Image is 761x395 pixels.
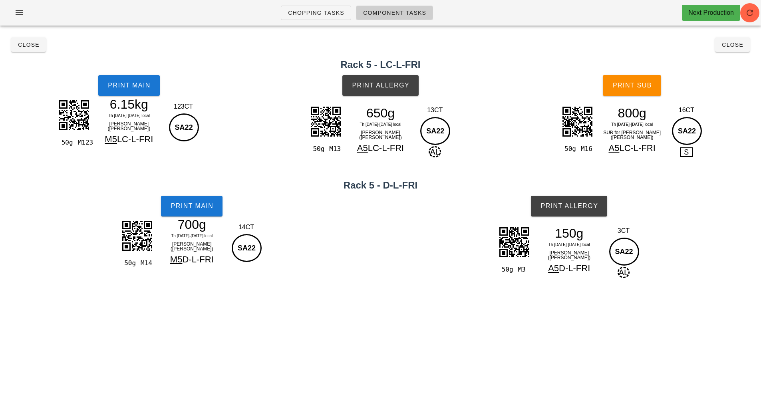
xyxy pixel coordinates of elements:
[357,143,368,153] span: A5
[94,120,164,133] div: [PERSON_NAME] ([PERSON_NAME])
[232,234,262,262] div: SA22
[608,143,619,153] span: A5
[670,105,703,115] div: 16CT
[288,10,344,16] span: Chopping Tasks
[494,222,534,262] img: 6gOx2db2ypuDHzcm3RGRqUxXlvFBxiSbIeqGpKtR22oCNrGp1rGOQEjPskzIKwIZqTQhgWyqUwf1rlJa1KuywnZ+ya6dGmIg+...
[342,75,419,96] button: Print Allergy
[548,242,590,247] span: Th [DATE]-[DATE] local
[105,134,117,144] span: M5
[611,122,653,127] span: Th [DATE]-[DATE] local
[363,10,426,16] span: Component Tasks
[346,107,415,119] div: 650g
[121,258,137,268] div: 50g
[11,38,46,52] button: Close
[157,240,227,253] div: [PERSON_NAME] ([PERSON_NAME])
[540,202,598,210] span: Print Allergy
[94,98,164,110] div: 6.15kg
[597,129,667,141] div: SUB for [PERSON_NAME] ([PERSON_NAME])
[108,113,150,118] span: Th [DATE]-[DATE] local
[418,105,451,115] div: 13CT
[117,134,153,144] span: LC-L-FRI
[721,42,743,48] span: Close
[534,249,604,262] div: [PERSON_NAME] ([PERSON_NAME])
[368,143,404,153] span: LC-L-FRI
[688,8,734,18] div: Next Production
[98,75,160,96] button: Print Main
[715,38,750,52] button: Close
[680,147,693,157] span: S
[182,254,213,264] span: D-L-FRI
[534,227,604,239] div: 150g
[137,258,154,268] div: M14
[352,82,409,89] span: Print Allergy
[515,264,531,275] div: M3
[498,264,515,275] div: 50g
[531,196,607,216] button: Print Allergy
[18,42,40,48] span: Close
[5,58,756,72] h2: Rack 5 - LC-L-FRI
[169,113,199,141] div: SA22
[5,178,756,193] h2: Rack 5 - D-L-FRI
[157,218,227,230] div: 700g
[607,226,640,236] div: 3CT
[171,234,213,238] span: Th [DATE]-[DATE] local
[603,75,661,96] button: Print Sub
[597,107,667,119] div: 800g
[429,146,441,157] span: AL
[672,117,702,145] div: SA22
[612,82,652,89] span: Print Sub
[230,222,263,232] div: 14CT
[548,263,559,273] span: A5
[609,238,639,266] div: SA22
[161,196,223,216] button: Print Main
[75,137,91,148] div: M123
[559,263,590,273] span: D-L-FRI
[306,101,346,141] img: zf4A+rVJqtAAAAABJRU5ErkJggg==
[420,117,450,145] div: SA22
[170,202,213,210] span: Print Main
[360,122,401,127] span: Th [DATE]-[DATE] local
[310,144,326,154] div: 50g
[557,101,597,141] img: GQgoOcgk06UQsJmBjqyfifzSwRCpDYwM5BQp3fYCrZGJgSSAIIVtNKXAVIRM7eQPIQUMBMm0z8hA9mmNdjIQJNM+IwPZpzXay...
[619,143,655,153] span: LC-L-FRI
[561,144,578,154] div: 50g
[117,216,157,256] img: cYcRbiwYmQQiVHGBUO2Ys4GgH+VimL3Cek8QyQRSXiSUQw4rUOQHUuOddHREhXB08iBwkGHj7V++2pCXXfsro8tc3DxGcdBzj...
[326,144,342,154] div: M13
[167,102,200,111] div: 123CT
[356,6,433,20] a: Component Tasks
[54,95,94,135] img: cjQvPgzIi0sAAAAASUVORK5CYII=
[58,137,74,148] div: 50g
[346,129,415,141] div: [PERSON_NAME] ([PERSON_NAME])
[578,144,594,154] div: M16
[107,82,151,89] span: Print Main
[281,6,351,20] a: Chopping Tasks
[618,267,630,278] span: AL
[170,254,183,264] span: M5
